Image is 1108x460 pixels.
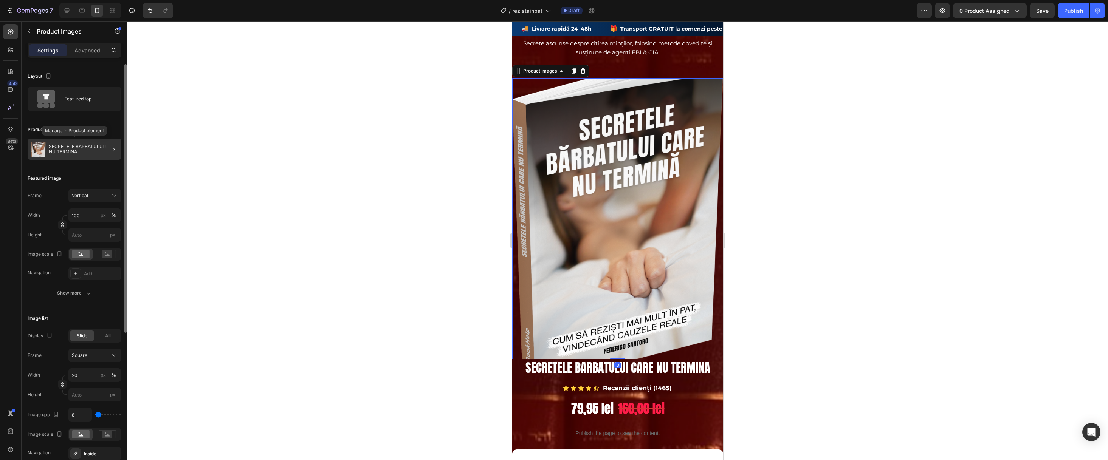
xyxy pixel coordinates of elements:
[1064,7,1083,15] div: Publish
[28,372,40,378] label: Width
[37,46,59,54] p: Settings
[6,138,18,144] div: Beta
[77,332,87,339] span: Slide
[1030,3,1055,18] button: Save
[68,228,121,242] input: px
[28,126,60,133] div: Product source
[74,46,100,54] p: Advanced
[68,189,121,202] button: Vertical
[28,269,51,276] div: Navigation
[512,7,542,15] span: rezistainpat
[1082,423,1100,441] div: Open Intercom Messenger
[28,352,42,359] label: Frame
[110,232,115,238] span: px
[109,370,118,380] button: px
[68,388,121,401] input: px
[568,7,580,14] span: Draft
[512,21,723,460] iframe: Design area
[105,332,111,339] span: All
[99,211,108,220] button: %
[1036,8,1049,14] span: Save
[28,410,60,420] div: Image gap
[28,175,61,182] div: Featured image
[959,7,1010,15] span: 0 product assigned
[112,212,116,219] div: %
[110,392,115,397] span: px
[84,451,119,457] div: Inside
[28,249,64,259] div: Image scale
[68,208,121,222] input: px%
[109,211,118,220] button: px
[28,232,42,238] label: Height
[1058,3,1089,18] button: Publish
[84,270,119,277] div: Add...
[68,368,121,382] input: px%
[28,71,53,82] div: Layout
[143,3,173,18] div: Undo/Redo
[64,90,110,108] div: Featured top
[101,372,106,378] div: px
[28,286,121,300] button: Show more
[57,289,92,297] div: Show more
[99,370,108,380] button: %
[509,7,511,15] span: /
[31,142,46,157] img: product feature img
[3,3,56,18] button: 7
[28,429,64,440] div: Image scale
[112,372,116,378] div: %
[28,192,42,199] label: Frame
[28,315,48,322] div: Image list
[69,408,91,421] input: Auto
[68,349,121,362] button: Square
[37,27,101,36] p: Product Images
[28,391,42,398] label: Height
[28,331,54,341] div: Display
[101,212,106,219] div: px
[72,352,87,359] span: Square
[28,212,40,219] label: Width
[72,192,88,199] span: Vertical
[28,449,51,456] div: Navigation
[49,144,118,154] p: SECRETELE BARBATULUI CARE NU TERMINA
[7,80,18,86] div: 450
[953,3,1027,18] button: 0 product assigned
[50,6,53,15] p: 7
